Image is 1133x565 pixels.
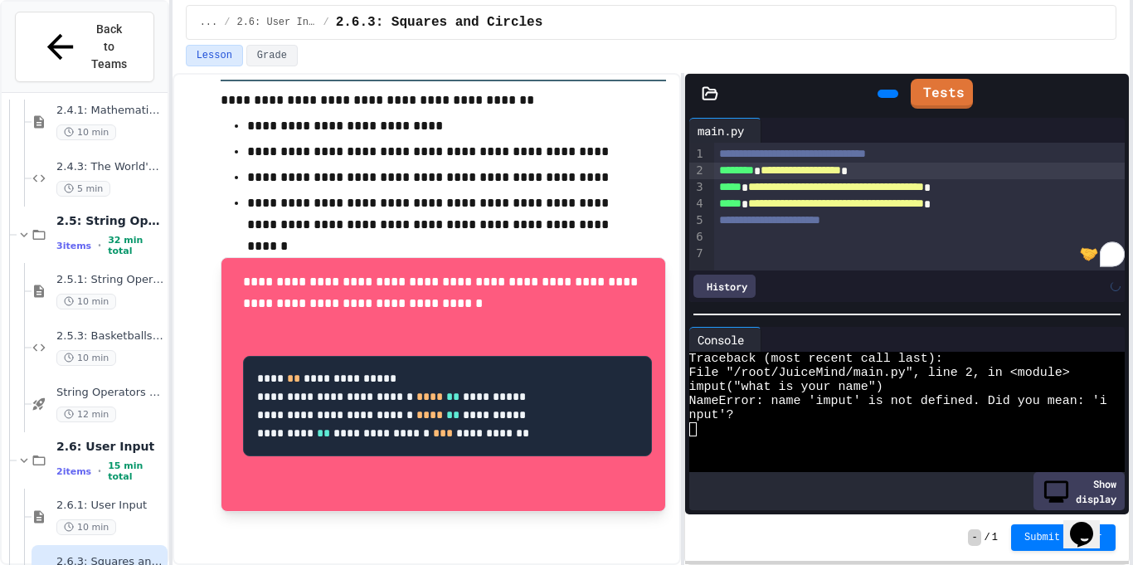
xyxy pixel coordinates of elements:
div: main.py [689,122,752,139]
span: 12 min [56,407,116,422]
span: imput("what is your name") [689,380,883,394]
div: Console [689,327,761,352]
span: nput'? [689,408,734,422]
div: Console [689,331,752,348]
div: 2 [689,163,706,179]
span: Back to Teams [90,21,129,73]
span: / [985,531,990,544]
button: Grade [246,45,298,66]
a: Tests [911,79,973,109]
button: Submit Answer [1011,524,1116,551]
span: ... [200,16,218,29]
div: main.py [689,118,761,143]
span: Submit Answer [1024,531,1102,544]
div: 7 [689,246,706,262]
span: • [98,239,101,252]
button: Lesson [186,45,243,66]
span: 2.5: String Operators [56,213,164,228]
span: File "/root/JuiceMind/main.py", line 2, in <module> [689,366,1070,380]
span: 32 min total [108,235,163,256]
span: 2.6.3: Squares and Circles [336,12,543,32]
span: 10 min [56,350,116,366]
span: 2.6: User Input [236,16,316,29]
span: - [968,529,980,546]
div: 4 [689,196,706,212]
span: / [323,16,328,29]
span: • [98,465,101,478]
div: To enrich screen reader interactions, please activate Accessibility in Grammarly extension settings [714,143,1125,270]
span: 2.5.1: String Operators [56,273,164,287]
span: 2 items [56,466,91,477]
button: Back to Teams [15,12,154,82]
span: 10 min [56,519,116,535]
div: 3 [689,179,706,196]
span: NameError: name 'imput' is not defined. Did you mean: 'i [689,394,1107,408]
div: 6 [689,229,706,246]
span: 10 min [56,294,116,309]
span: 2.4.1: Mathematical Operators [56,104,164,118]
div: History [693,275,756,298]
span: 5 min [56,181,110,197]
span: 2.6: User Input [56,439,164,454]
span: 15 min total [108,460,163,482]
span: String Operators - Quiz [56,386,164,400]
span: 1 [992,531,998,544]
span: / [224,16,230,29]
span: 2.4.3: The World's Worst [PERSON_NAME] Market [56,160,164,174]
span: 10 min [56,124,116,140]
div: 1 [689,146,706,163]
span: 2.6.1: User Input [56,499,164,513]
span: 2.5.3: Basketballs and Footballs [56,329,164,343]
span: 3 items [56,241,91,251]
iframe: chat widget [1063,499,1116,548]
span: Traceback (most recent call last): [689,352,943,366]
div: Show display [1033,472,1125,510]
div: 5 [689,212,706,229]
